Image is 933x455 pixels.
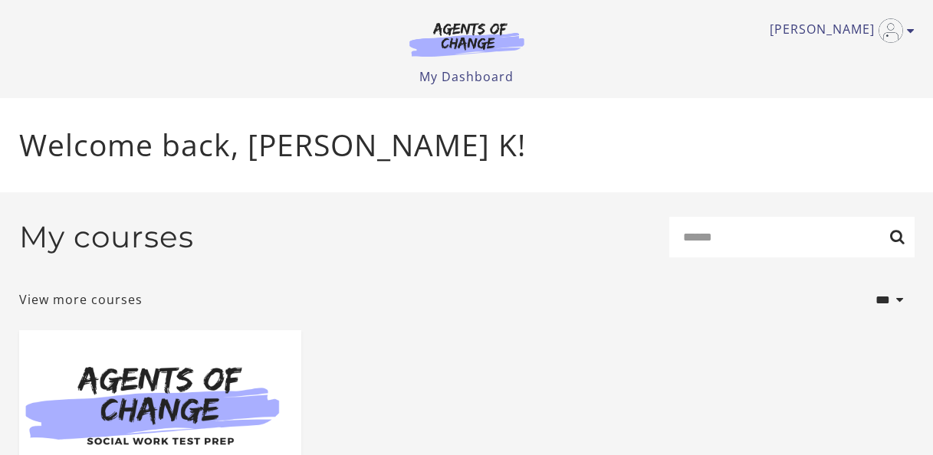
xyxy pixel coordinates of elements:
img: Agents of Change Logo [393,21,540,57]
p: Welcome back, [PERSON_NAME] K! [19,123,915,168]
a: View more courses [19,290,143,309]
h2: My courses [19,219,194,255]
a: Toggle menu [770,18,907,43]
a: My Dashboard [419,68,514,85]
